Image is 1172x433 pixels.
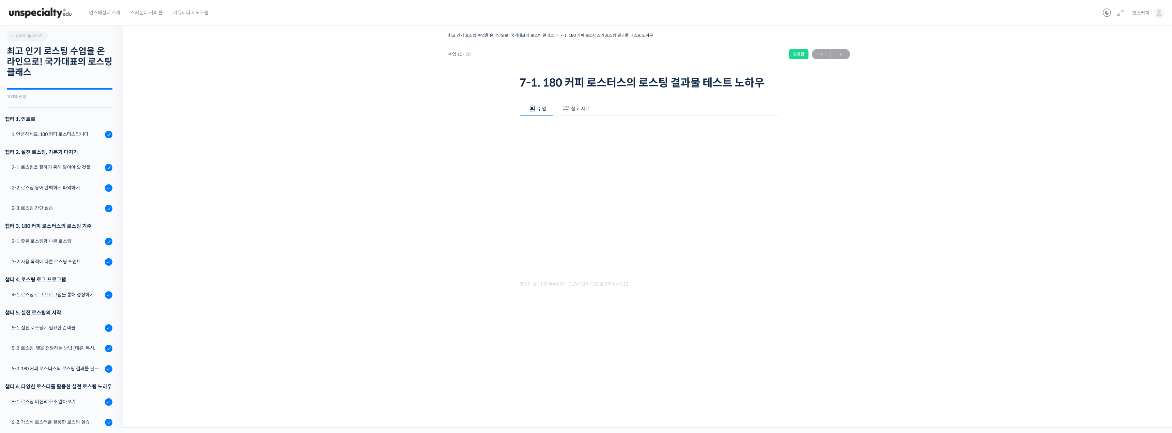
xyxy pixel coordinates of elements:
div: 100% 진행 [7,95,112,99]
div: 6-1. 로스팅 머신의 구조 알아보기 [12,398,103,405]
span: ← [812,50,831,59]
span: 참고 자료 [571,106,590,112]
span: 수업 [537,106,546,112]
div: 2-3. 로스팅 간단 실습 [12,204,103,212]
div: 1. 안녕하세요, 180 커피 로스터스입니다. [12,130,103,138]
a: 최고 인기 로스팅 수업을 온라인으로! 국가대표의 로스팅 클래스 [448,33,554,38]
span: / 20 [463,51,471,57]
div: 3-1. 좋은 로스팅과 나쁜 로스팅 [12,237,103,245]
span: 수업 15 [448,52,471,57]
div: 챕터 5. 실전 로스팅의 시작 [5,308,112,317]
div: 챕터 6. 다양한 로스터를 활용한 실전 로스팅 노하우 [5,382,112,391]
div: 3-2. 사용 목적에 따른 로스팅 포인트 [12,258,103,265]
h3: 챕터 1. 인트로 [5,114,112,124]
a: 7-1. 180 커피 로스터스의 로스팅 결과물 테스트 노하우 [560,33,653,38]
span: 영상이 끊기[DEMOGRAPHIC_DATA] 여기를 클릭해주세요 [520,281,628,287]
div: 2-2. 로스팅 용어 완벽하게 파악하기 [12,184,103,191]
span: 강의로 돌아가기 [10,33,43,38]
a: ←이전 [812,49,831,59]
div: 챕터 3. 180 커피 로스터스의 로스팅 기준 [5,221,112,231]
div: 5-2. 로스팅, 열을 전달하는 방법 (대류, 복사, 전도) [12,344,103,352]
div: 완료함 [789,49,808,59]
a: 강의로 돌아가기 [7,31,48,41]
span: 민스커피 [1132,10,1150,16]
h1: 7-1. 180 커피 로스터스의 로스팅 결과물 테스트 노하우 [520,76,778,89]
div: 챕터 2. 실전 로스팅, 기본기 다지기 [5,148,112,157]
div: 5-1. 실전 로스팅에 필요한 준비물 [12,324,103,331]
h2: 최고 인기 로스팅 수업을 온라인으로! 국가대표의 로스팅 클래스 [7,46,112,78]
div: 5-3. 180 커피 로스터스의 로스팅 결과를 판단하는 노하우 [12,365,103,372]
div: 4-1. 로스팅 로그 프로그램을 통해 성장하기 [12,291,103,298]
div: 2-1. 로스팅을 잘하기 위해 알아야 할 것들 [12,164,103,171]
span: → [831,50,850,59]
div: 6-2. 가스식 로스터를 활용한 로스팅 실습 [12,418,103,426]
div: 챕터 4. 로스팅 로그 프로그램 [5,275,112,284]
a: 다음→ [831,49,850,59]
